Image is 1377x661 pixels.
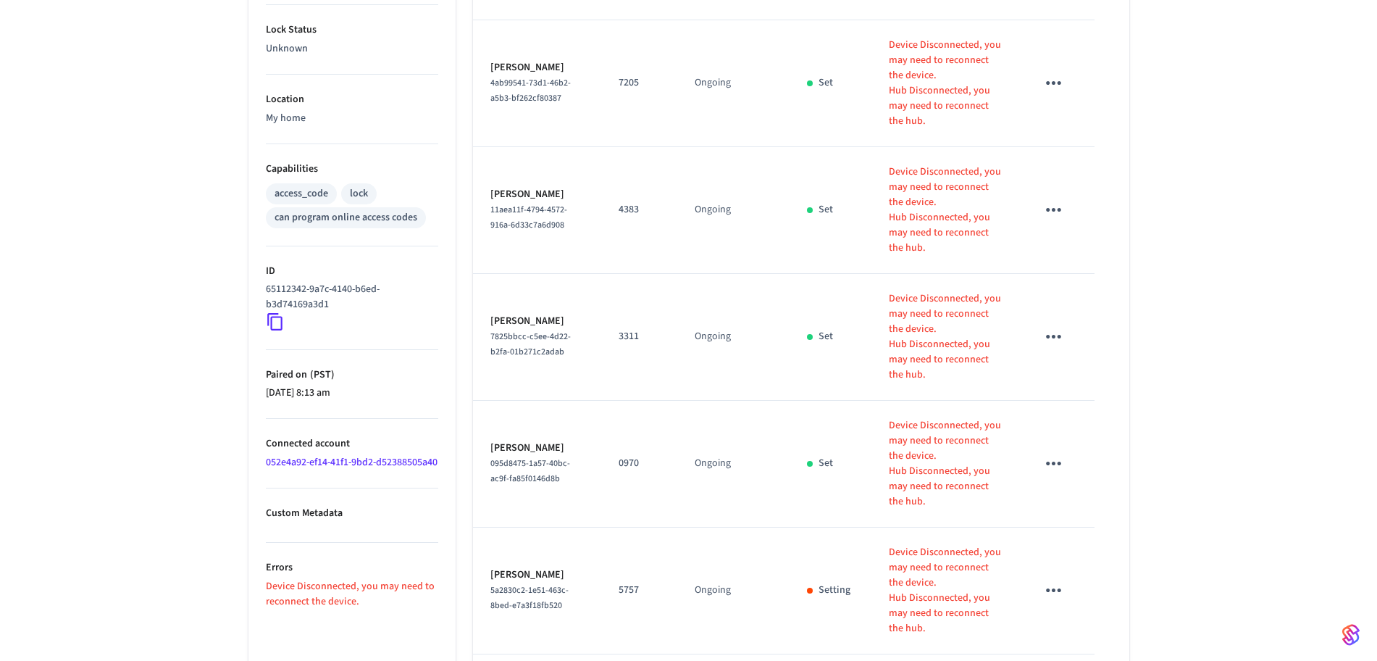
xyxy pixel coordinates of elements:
[266,41,438,57] p: Unknown
[889,210,1002,256] p: Hub Disconnected, you may need to reconnect the hub.
[819,329,833,344] p: Set
[266,506,438,521] p: Custom Metadata
[490,330,571,358] span: 7825bbcc-c5ee-4d22-b2fa-01b271c2adab
[266,264,438,279] p: ID
[266,579,438,610] p: Device Disconnected, you may need to reconnect the device.
[266,282,432,312] p: 65112342-9a7c-4140-b6ed-b3d74169a3d1
[490,204,567,231] span: 11aea11f-4794-4572-916a-6d33c7a6d908
[819,75,833,91] p: Set
[889,591,1002,636] p: Hub Disconnected, you may need to reconnect the hub.
[266,367,438,383] p: Paired on
[266,436,438,452] p: Connected account
[350,186,368,201] div: lock
[1342,623,1360,647] img: SeamLogoGradient.69752ec5.svg
[490,60,585,75] p: [PERSON_NAME]
[619,456,660,471] p: 0970
[889,38,1002,83] p: Device Disconnected, you may need to reconnect the device.
[819,202,833,217] p: Set
[490,457,570,485] span: 095d8475-1a57-40bc-ac9f-fa85f0146d8b
[889,464,1002,510] p: Hub Disconnected, you may need to reconnect the hub.
[266,386,438,401] p: [DATE] 8:13 am
[307,367,335,382] span: ( PST )
[490,568,585,583] p: [PERSON_NAME]
[889,545,1002,591] p: Device Disconnected, you may need to reconnect the device.
[490,187,585,202] p: [PERSON_NAME]
[619,329,660,344] p: 3311
[490,441,585,456] p: [PERSON_NAME]
[677,528,790,654] td: Ongoing
[619,75,660,91] p: 7205
[275,210,417,225] div: can program online access codes
[819,456,833,471] p: Set
[619,202,660,217] p: 4383
[266,455,438,470] a: 052e4a92-ef14-41f1-9bd2-d52388505a40
[266,560,438,575] p: Errors
[266,162,438,177] p: Capabilities
[490,77,571,104] span: 4ab99541-73d1-46b2-a5b3-bf262cf80387
[889,337,1002,383] p: Hub Disconnected, you may need to reconnect the hub.
[889,291,1002,337] p: Device Disconnected, you may need to reconnect the device.
[490,584,569,612] span: 5a2830c2-1e51-463c-8bed-e7a3f18fb520
[275,186,328,201] div: access_code
[889,165,1002,210] p: Device Disconnected, you may need to reconnect the device.
[889,418,1002,464] p: Device Disconnected, you may need to reconnect the device.
[677,147,790,274] td: Ongoing
[266,111,438,126] p: My home
[677,274,790,401] td: Ongoing
[490,314,585,329] p: [PERSON_NAME]
[889,83,1002,129] p: Hub Disconnected, you may need to reconnect the hub.
[677,20,790,147] td: Ongoing
[677,401,790,528] td: Ongoing
[266,22,438,38] p: Lock Status
[819,583,850,598] p: Setting
[266,92,438,107] p: Location
[619,583,660,598] p: 5757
